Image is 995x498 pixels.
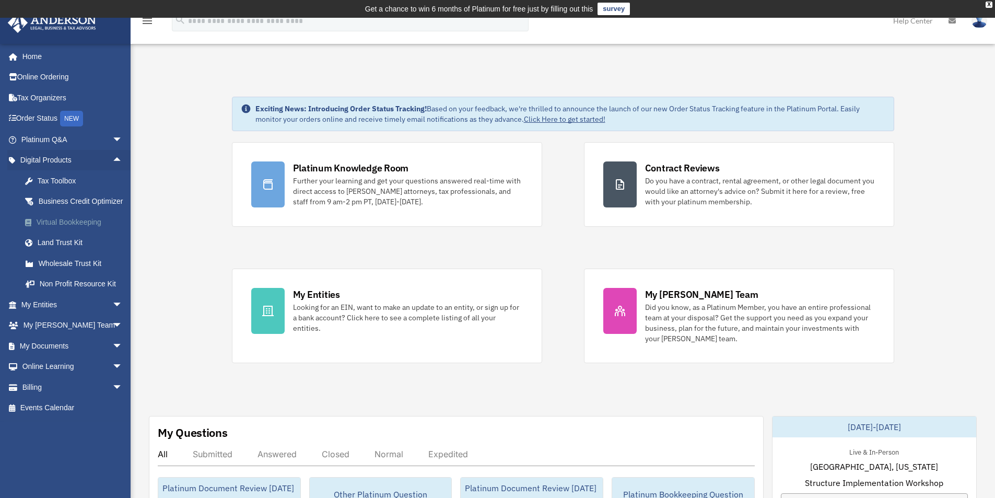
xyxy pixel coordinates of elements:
img: User Pic [971,13,987,28]
div: Land Trust Kit [37,236,125,249]
a: My Documentsarrow_drop_down [7,335,138,356]
div: Submitted [193,449,232,459]
a: My [PERSON_NAME] Teamarrow_drop_down [7,315,138,336]
a: Click Here to get started! [524,114,605,124]
div: Business Credit Optimizer [37,195,125,208]
div: Closed [322,449,349,459]
div: Expedited [428,449,468,459]
div: close [986,2,992,8]
div: All [158,449,168,459]
a: menu [141,18,154,27]
div: Further your learning and get your questions answered real-time with direct access to [PERSON_NAM... [293,176,523,207]
a: Online Learningarrow_drop_down [7,356,138,377]
div: Non Profit Resource Kit [37,277,125,291]
a: My [PERSON_NAME] Team Did you know, as a Platinum Member, you have an entire professional team at... [584,269,894,363]
a: Order StatusNEW [7,108,138,130]
div: My [PERSON_NAME] Team [645,288,758,301]
a: Online Ordering [7,67,138,88]
a: Contract Reviews Do you have a contract, rental agreement, or other legal document you would like... [584,142,894,227]
a: Platinum Knowledge Room Further your learning and get your questions answered real-time with dire... [232,142,542,227]
span: Structure Implementation Workshop [805,477,943,489]
a: Land Trust Kit [15,233,138,253]
div: Do you have a contract, rental agreement, or other legal document you would like an attorney's ad... [645,176,875,207]
div: My Entities [293,288,340,301]
a: Tax Toolbox [15,170,138,191]
div: Did you know, as a Platinum Member, you have an entire professional team at your disposal? Get th... [645,302,875,344]
a: Virtual Bookkeeping [15,212,138,233]
a: Home [7,46,133,67]
a: survey [598,3,630,15]
img: Anderson Advisors Platinum Portal [5,13,99,33]
div: Normal [374,449,403,459]
div: Looking for an EIN, want to make an update to an entity, or sign up for a bank account? Click her... [293,302,523,333]
div: Tax Toolbox [37,175,125,188]
div: Contract Reviews [645,161,720,175]
div: NEW [60,111,83,126]
a: Tax Organizers [7,87,138,108]
div: Answered [257,449,297,459]
div: Live & In-Person [841,446,907,457]
a: Non Profit Resource Kit [15,274,138,295]
a: Billingarrow_drop_down [7,377,138,398]
span: arrow_drop_down [112,129,133,150]
span: [GEOGRAPHIC_DATA], [US_STATE] [810,460,938,473]
div: [DATE]-[DATE] [772,416,976,437]
div: Get a chance to win 6 months of Platinum for free just by filling out this [365,3,593,15]
i: menu [141,15,154,27]
a: Events Calendar [7,398,138,419]
a: Platinum Q&Aarrow_drop_down [7,129,138,150]
a: Digital Productsarrow_drop_up [7,150,138,171]
span: arrow_drop_down [112,315,133,337]
div: Platinum Knowledge Room [293,161,409,175]
a: Wholesale Trust Kit [15,253,138,274]
div: Based on your feedback, we're thrilled to announce the launch of our new Order Status Tracking fe... [255,103,885,124]
strong: Exciting News: Introducing Order Status Tracking! [255,104,427,113]
span: arrow_drop_down [112,356,133,378]
span: arrow_drop_down [112,335,133,357]
div: Virtual Bookkeeping [37,216,125,229]
a: My Entities Looking for an EIN, want to make an update to an entity, or sign up for a bank accoun... [232,269,542,363]
span: arrow_drop_down [112,294,133,316]
div: My Questions [158,425,228,441]
div: Wholesale Trust Kit [37,257,125,270]
a: My Entitiesarrow_drop_down [7,294,138,315]
span: arrow_drop_up [112,150,133,171]
i: search [174,14,186,26]
a: Business Credit Optimizer [15,191,138,212]
span: arrow_drop_down [112,377,133,398]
